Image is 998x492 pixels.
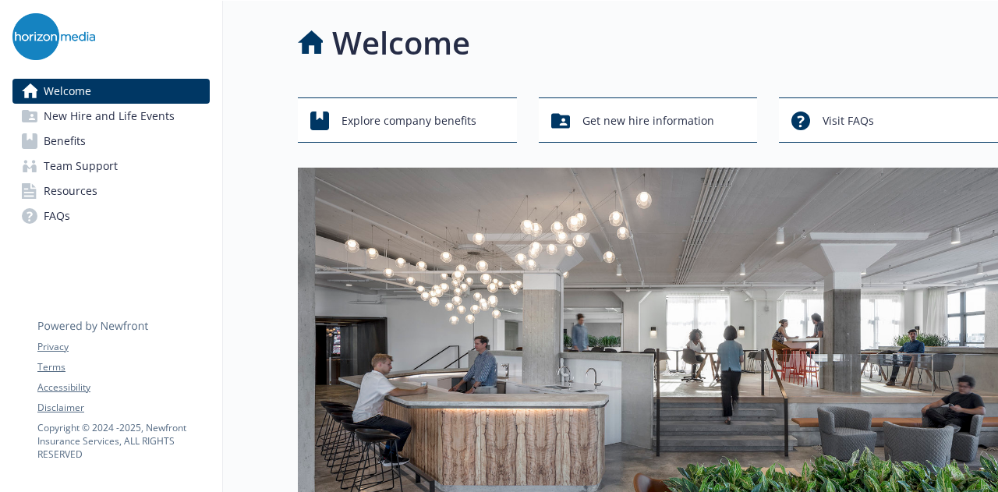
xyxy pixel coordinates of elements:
[12,104,210,129] a: New Hire and Life Events
[12,179,210,204] a: Resources
[539,97,758,143] button: Get new hire information
[342,106,476,136] span: Explore company benefits
[44,154,118,179] span: Team Support
[44,104,175,129] span: New Hire and Life Events
[12,154,210,179] a: Team Support
[37,340,209,354] a: Privacy
[44,79,91,104] span: Welcome
[37,401,209,415] a: Disclaimer
[823,106,874,136] span: Visit FAQs
[37,381,209,395] a: Accessibility
[298,97,517,143] button: Explore company benefits
[12,79,210,104] a: Welcome
[44,129,86,154] span: Benefits
[37,421,209,461] p: Copyright © 2024 - 2025 , Newfront Insurance Services, ALL RIGHTS RESERVED
[582,106,714,136] span: Get new hire information
[44,179,97,204] span: Resources
[332,19,470,66] h1: Welcome
[779,97,998,143] button: Visit FAQs
[12,204,210,228] a: FAQs
[37,360,209,374] a: Terms
[44,204,70,228] span: FAQs
[12,129,210,154] a: Benefits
